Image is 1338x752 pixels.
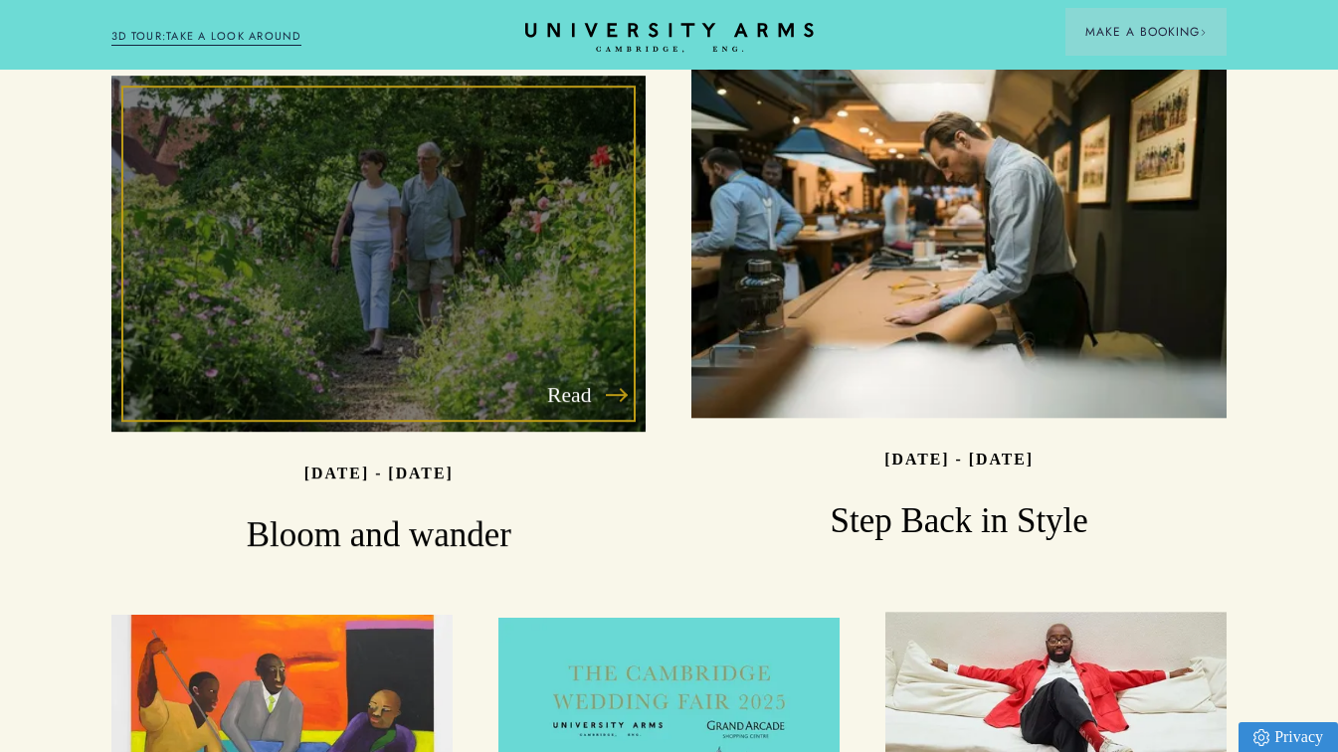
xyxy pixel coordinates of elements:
p: [DATE] - [DATE] [884,452,1034,469]
a: 3D TOUR:TAKE A LOOK AROUND [111,28,301,46]
h3: Bloom and wander [111,512,646,559]
p: [DATE] - [DATE] [304,465,454,481]
a: Home [525,23,814,54]
a: Privacy [1239,722,1338,752]
span: Make a Booking [1085,23,1207,41]
a: Read image-44844f17189f97b16a1959cb954ea70d42296e25-6720x4480-jpg [DATE] - [DATE] Bloom and wander [111,76,646,558]
h3: Step Back in Style [691,498,1226,545]
img: Arrow icon [1200,29,1207,36]
a: image-7be44839b400e9dd94b2cafbada34606da4758ad-8368x5584-jpg [DATE] - [DATE] Step Back in Style [691,62,1226,544]
img: Privacy [1253,729,1269,746]
button: Make a BookingArrow icon [1065,8,1227,56]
